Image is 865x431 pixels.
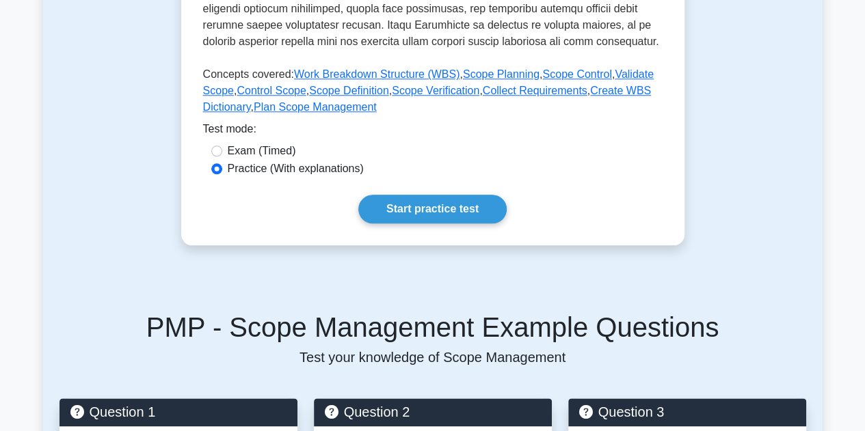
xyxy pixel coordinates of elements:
a: Validate Scope [203,68,654,96]
a: Work Breakdown Structure (WBS) [294,68,460,80]
a: Start practice test [358,195,507,223]
label: Practice (With explanations) [228,161,364,177]
a: Scope Control [542,68,611,80]
label: Exam (Timed) [228,143,296,159]
a: Scope Definition [309,85,389,96]
p: Test your knowledge of Scope Management [59,349,806,365]
a: Plan Scope Management [254,101,377,113]
a: Control Scope [237,85,306,96]
a: Scope Verification [392,85,479,96]
h5: Question 3 [579,404,795,420]
h5: Question 2 [325,404,541,420]
div: Test mode: [203,121,663,143]
a: Scope Planning [463,68,540,80]
h5: Question 1 [70,404,287,420]
a: Collect Requirements [483,85,587,96]
p: Concepts covered: , , , , , , , , , [203,66,663,121]
h5: PMP - Scope Management Example Questions [59,311,806,344]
